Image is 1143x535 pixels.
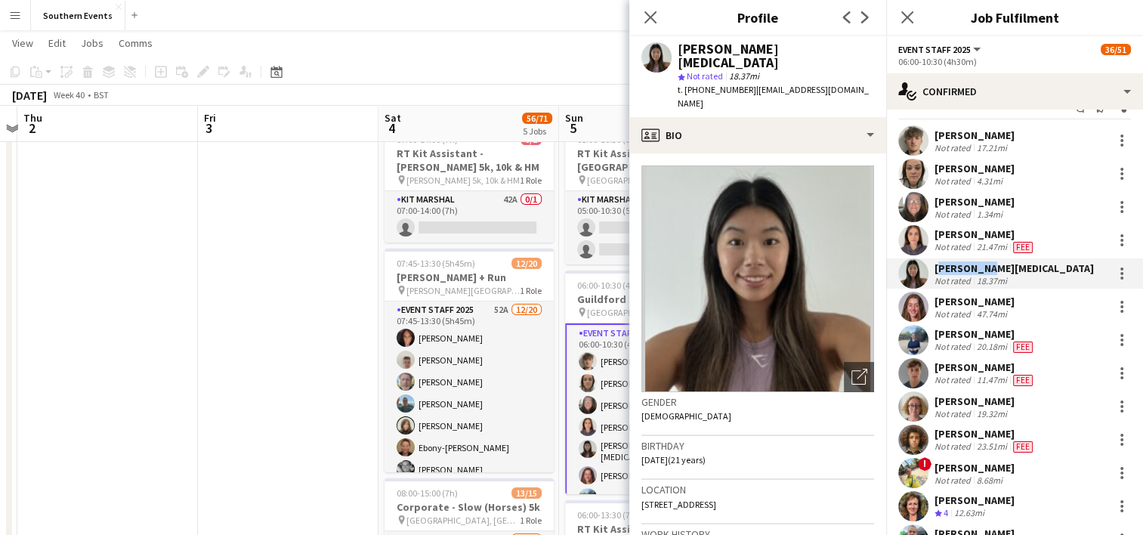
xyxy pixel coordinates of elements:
[898,44,971,55] span: Event Staff 2025
[934,261,1094,275] div: [PERSON_NAME][MEDICAL_DATA]
[974,341,1010,353] div: 20.18mi
[886,8,1143,27] h3: Job Fulfilment
[1013,242,1033,253] span: Fee
[678,42,874,70] div: [PERSON_NAME][MEDICAL_DATA]
[934,175,974,187] div: Not rated
[844,362,874,392] div: Open photos pop-in
[934,461,1015,475] div: [PERSON_NAME]
[934,327,1036,341] div: [PERSON_NAME]
[974,308,1010,320] div: 47.74mi
[75,33,110,53] a: Jobs
[934,427,1036,441] div: [PERSON_NAME]
[974,374,1010,386] div: 11.47mi
[511,258,542,269] span: 12/20
[974,441,1010,453] div: 23.51mi
[1013,441,1033,453] span: Fee
[385,191,554,243] app-card-role: Kit Marshal42A0/107:00-14:00 (7h)
[119,36,153,50] span: Comms
[523,125,551,137] div: 5 Jobs
[406,515,520,526] span: [GEOGRAPHIC_DATA], [GEOGRAPHIC_DATA]
[406,175,520,186] span: [PERSON_NAME] 5k, 10k & HM
[21,119,42,137] span: 2
[934,341,974,353] div: Not rated
[934,295,1015,308] div: [PERSON_NAME]
[587,307,670,318] span: [GEOGRAPHIC_DATA]
[678,84,756,95] span: t. [PHONE_NUMBER]
[944,507,948,518] span: 4
[629,8,886,27] h3: Profile
[520,285,542,296] span: 1 Role
[565,292,734,306] h3: Guildford 10k
[113,33,159,53] a: Comms
[898,56,1131,67] div: 06:00-10:30 (4h30m)
[81,36,103,50] span: Jobs
[6,33,39,53] a: View
[520,175,542,186] span: 1 Role
[918,457,931,471] span: !
[974,408,1010,419] div: 19.32mi
[641,395,874,409] h3: Gender
[934,493,1015,507] div: [PERSON_NAME]
[577,509,656,521] span: 06:00-13:30 (7h30m)
[204,111,216,125] span: Fri
[48,36,66,50] span: Edit
[42,33,72,53] a: Edit
[94,89,109,101] div: BST
[934,275,974,286] div: Not rated
[1010,441,1036,453] div: Crew has different fees then in role
[397,487,458,499] span: 08:00-15:00 (7h)
[565,125,734,264] app-job-card: 05:00-10:30 (5h30m)0/2RT Kit Assistant - [GEOGRAPHIC_DATA] 10k [GEOGRAPHIC_DATA]1 RoleKit Marshal...
[934,227,1036,241] div: [PERSON_NAME]
[934,209,974,220] div: Not rated
[934,162,1015,175] div: [PERSON_NAME]
[726,70,762,82] span: 18.37mi
[511,487,542,499] span: 13/15
[934,195,1015,209] div: [PERSON_NAME]
[934,360,1036,374] div: [PERSON_NAME]
[12,36,33,50] span: View
[397,258,475,269] span: 07:45-13:30 (5h45m)
[565,191,734,264] app-card-role: Kit Marshal12A0/205:00-10:30 (5h30m)
[934,475,974,486] div: Not rated
[385,249,554,472] app-job-card: 07:45-13:30 (5h45m)12/20[PERSON_NAME] + Run [PERSON_NAME][GEOGRAPHIC_DATA], [GEOGRAPHIC_DATA], [G...
[974,241,1010,253] div: 21.47mi
[12,88,47,103] div: [DATE]
[974,209,1006,220] div: 1.34mi
[565,271,734,494] app-job-card: 06:00-10:30 (4h30m)36/51Guildford 10k [GEOGRAPHIC_DATA]1 RoleEvent Staff 202514A36/5106:00-10:30 ...
[974,175,1006,187] div: 4.31mi
[687,70,723,82] span: Not rated
[1013,375,1033,386] span: Fee
[50,89,88,101] span: Week 40
[565,147,734,174] h3: RT Kit Assistant - [GEOGRAPHIC_DATA] 10k
[1010,241,1036,253] div: Crew has different fees then in role
[563,119,583,137] span: 5
[934,241,974,253] div: Not rated
[385,500,554,514] h3: Corporate - Slow (Horses) 5k
[577,280,656,291] span: 06:00-10:30 (4h30m)
[385,125,554,243] app-job-card: 07:00-14:00 (7h)0/1RT Kit Assistant - [PERSON_NAME] 5k, 10k & HM [PERSON_NAME] 5k, 10k & HM1 Role...
[641,410,731,422] span: [DEMOGRAPHIC_DATA]
[974,275,1010,286] div: 18.37mi
[406,285,520,296] span: [PERSON_NAME][GEOGRAPHIC_DATA], [GEOGRAPHIC_DATA], [GEOGRAPHIC_DATA]
[1010,341,1036,353] div: Crew has different fees then in role
[629,117,886,153] div: Bio
[385,271,554,284] h3: [PERSON_NAME] + Run
[587,175,670,186] span: [GEOGRAPHIC_DATA]
[641,454,706,465] span: [DATE] (21 years)
[934,441,974,453] div: Not rated
[641,439,874,453] h3: Birthday
[385,147,554,174] h3: RT Kit Assistant - [PERSON_NAME] 5k, 10k & HM
[1010,374,1036,386] div: Crew has different fees then in role
[23,111,42,125] span: Thu
[934,374,974,386] div: Not rated
[520,515,542,526] span: 1 Role
[1101,44,1131,55] span: 36/51
[934,408,974,419] div: Not rated
[934,142,974,153] div: Not rated
[641,165,874,392] img: Crew avatar or photo
[382,119,401,137] span: 4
